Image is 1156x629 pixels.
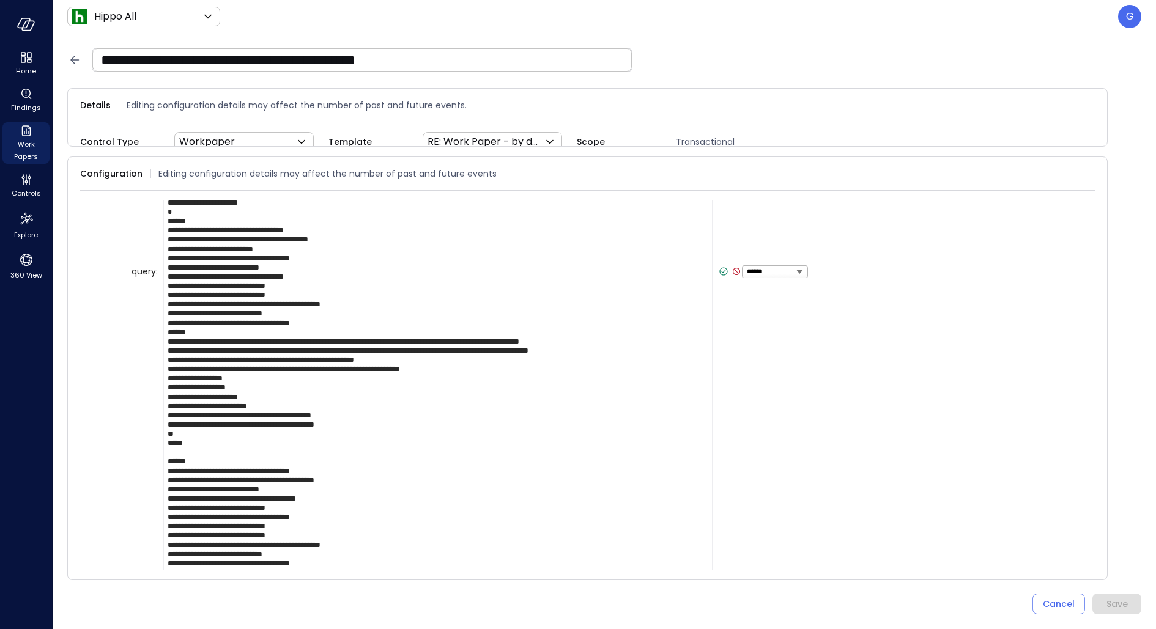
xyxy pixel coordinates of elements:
div: Cancel [1043,597,1075,612]
p: Workpaper [179,134,235,149]
div: Explore [2,208,50,242]
span: Transactional [671,135,825,149]
span: : [156,265,158,278]
div: Findings [2,86,50,115]
p: Hippo All [94,9,136,24]
button: Cancel [1032,594,1085,614]
div: Home [2,49,50,78]
span: Editing configuration details may affect the number of past and future events [158,167,497,180]
span: Findings [11,101,41,114]
span: Scope [577,135,656,149]
span: Explore [14,229,38,241]
span: Home [16,65,36,77]
span: Configuration [80,167,143,180]
div: Work Papers [2,122,50,164]
div: Guy [1118,5,1141,28]
span: Template [328,135,408,149]
span: Work Papers [7,138,45,163]
div: 360 View [2,249,50,282]
span: Controls [12,187,41,199]
span: Control Type [80,135,160,149]
span: query [132,267,159,276]
span: Editing configuration details may affect the number of past and future events. [127,98,467,112]
div: Controls [2,171,50,200]
p: G [1126,9,1134,24]
span: 360 View [10,269,42,281]
span: Details [80,98,111,112]
p: RE: Work Paper - by days [428,134,543,149]
img: Icon [72,9,87,24]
